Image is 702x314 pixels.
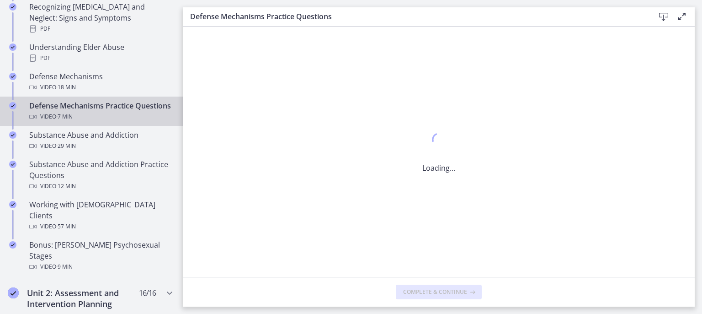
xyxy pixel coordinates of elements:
div: Understanding Elder Abuse [29,42,172,64]
span: 16 / 16 [139,287,156,298]
div: Bonus: [PERSON_NAME] Psychosexual Stages [29,239,172,272]
h3: Defense Mechanisms Practice Questions [190,11,640,22]
div: Video [29,141,172,152]
div: Video [29,261,172,272]
div: Video [29,82,172,93]
div: Working with [DEMOGRAPHIC_DATA] Clients [29,199,172,232]
h2: Unit 2: Assessment and Intervention Planning [27,287,138,309]
div: Substance Abuse and Addiction [29,130,172,152]
span: · 18 min [56,82,76,93]
i: Completed [9,73,16,80]
div: Video [29,111,172,122]
i: Completed [9,43,16,51]
button: Complete & continue [396,285,482,299]
span: · 12 min [56,181,76,192]
div: PDF [29,53,172,64]
div: Substance Abuse and Addiction Practice Questions [29,159,172,192]
i: Completed [9,131,16,139]
span: · 57 min [56,221,76,232]
div: Video [29,181,172,192]
span: · 7 min [56,111,73,122]
div: PDF [29,23,172,34]
p: Loading... [422,162,455,173]
div: 1 [422,130,455,152]
span: Complete & continue [403,288,467,296]
i: Completed [8,287,19,298]
i: Completed [9,201,16,208]
i: Completed [9,102,16,109]
div: Recognizing [MEDICAL_DATA] and Neglect: Signs and Symptoms [29,1,172,34]
i: Completed [9,241,16,249]
i: Completed [9,161,16,168]
span: · 29 min [56,141,76,152]
span: · 9 min [56,261,73,272]
div: Defense Mechanisms [29,71,172,93]
div: Defense Mechanisms Practice Questions [29,100,172,122]
div: Video [29,221,172,232]
i: Completed [9,3,16,11]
